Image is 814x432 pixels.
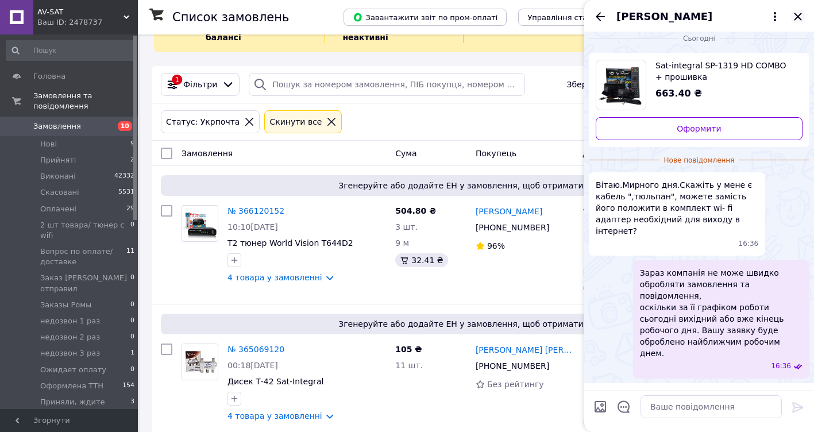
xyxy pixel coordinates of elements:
span: 2 [130,155,134,165]
span: Згенеруйте або додайте ЕН у замовлення, щоб отримати оплату [165,180,789,191]
span: Нове повідомлення [659,156,739,165]
a: Оформити [596,117,803,140]
span: 0 [130,332,134,342]
button: Назад [593,10,607,24]
button: [PERSON_NAME] [616,9,782,24]
span: Доставка та оплата [582,149,667,158]
img: 2261127847_w640_h640_sat-integral-sp-1319-hd.jpg [596,60,646,110]
span: 1 [130,348,134,358]
span: Заказы Ромы [40,300,91,310]
h1: Список замовлень [172,10,289,24]
span: Заказ [PERSON_NAME] отправил [40,273,130,294]
div: 12.10.2025 [589,32,809,44]
span: 0 [130,273,134,294]
span: 42332 [114,171,134,182]
span: Вітаю.Мирного дня.Скажіть у мене є кабель ",тюльпан", можете замість його положити в комплект wi-... [596,179,758,237]
span: Без рейтингу [487,380,544,389]
span: Збережені фільтри: [566,79,650,90]
div: Cкинути все [267,115,324,128]
div: Ваш ID: 2478737 [37,17,138,28]
span: [PHONE_NUMBER] [476,361,549,371]
span: 9 [130,139,134,149]
a: № 365069120 [227,345,284,354]
span: 3 [130,397,134,418]
a: № 366120152 [227,206,284,215]
span: 3 шт. [395,222,418,232]
span: Sat-integral SP-1319 HD COMBO + прошивка [655,60,793,83]
a: [PERSON_NAME] [476,206,542,217]
span: 0 [130,220,134,241]
button: Управління статусами [518,9,624,26]
span: 16:36 12.10.2025 [739,239,759,249]
span: 00:18[DATE] [227,361,278,370]
span: 154 [122,381,134,391]
button: Завантажити звіт по пром-оплаті [344,9,507,26]
span: недозвон 2 раз [40,332,100,342]
span: Прийняті [40,155,76,165]
span: 0 [130,300,134,310]
span: Cума [395,149,416,158]
span: Покупець [476,149,516,158]
button: Відкрити шаблони відповідей [616,399,631,414]
button: Закрити [791,10,805,24]
img: Фото товару [182,206,218,241]
a: Фото товару [182,344,218,380]
span: Приняли, ждите позвоним [40,397,130,418]
span: 29 [126,204,134,214]
span: Головна [33,71,65,82]
span: 105 ₴ [395,345,422,354]
span: [PERSON_NAME] [616,9,712,24]
span: 5531 [118,187,134,198]
span: Замовлення [182,149,233,158]
span: [PHONE_NUMBER] [476,223,549,232]
span: Виконані [40,171,76,182]
a: [PERSON_NAME] [PERSON_NAME] [476,344,573,356]
span: Згенеруйте або додайте ЕН у замовлення, щоб отримати оплату [165,318,789,330]
span: недозвон 1 раз [40,316,100,326]
span: 2 шт товара/ тюнер с wifi [40,220,130,241]
span: недозвон 3 раз [40,348,100,358]
span: Завантажити звіт по пром-оплаті [353,12,497,22]
a: Дисек Т-42 Sat-Integral [227,377,323,386]
a: 4 товара у замовленні [227,411,322,421]
span: 663.40 ₴ [655,88,702,99]
span: Сьогодні [678,34,720,44]
div: 32.41 ₴ [395,253,447,267]
span: Вопрос по оплате/доставке [40,246,126,267]
span: Фільтри [183,79,217,90]
span: Ожидает оплату [40,365,106,375]
span: 11 шт. [395,361,423,370]
a: Т2 тюнер World Vision T644D2 [227,238,353,248]
span: Замовлення [33,121,81,132]
span: Замовлення та повідомлення [33,91,138,111]
span: 0 [130,316,134,326]
a: 4 товара у замовленні [227,273,322,282]
span: 9 м [395,238,409,248]
span: 0 [130,365,134,375]
span: 96% [487,241,505,250]
a: Переглянути товар [596,60,803,110]
span: AV-SAT [37,7,124,17]
span: 16:36 12.10.2025 [771,361,791,371]
span: 10:10[DATE] [227,222,278,232]
span: Нові [40,139,57,149]
img: Фото товару [182,344,218,380]
span: 10 [118,121,132,131]
span: 504.80 ₴ [395,206,436,215]
span: Скасовані [40,187,79,198]
span: 11 [126,246,134,267]
span: Управління статусами [527,13,615,22]
a: Фото товару [182,205,218,242]
span: Оформлена ТТН [40,381,103,391]
input: Пошук за номером замовлення, ПІБ покупця, номером телефону, Email, номером накладної [249,73,524,96]
span: Оплачені [40,204,76,214]
input: Пошук [6,40,136,61]
span: Зараз компанія не може швидко обробляти замовлення та повідомлення, оскільки за її графіком робот... [640,267,803,359]
div: Статус: Укрпочта [164,115,242,128]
